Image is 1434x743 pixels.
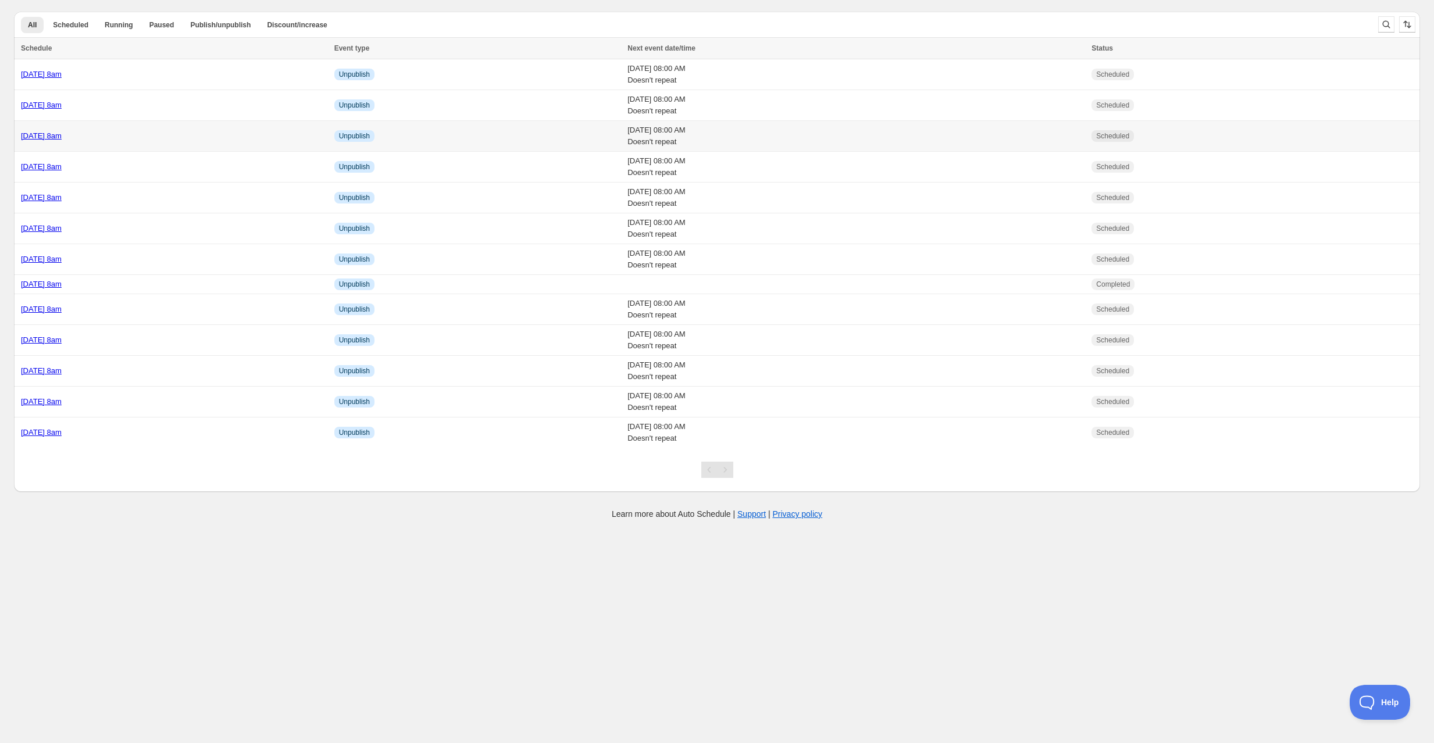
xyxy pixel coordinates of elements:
[339,428,370,437] span: Unpublish
[1096,101,1129,110] span: Scheduled
[612,508,822,520] p: Learn more about Auto Schedule | |
[267,20,327,30] span: Discount/increase
[624,294,1088,325] td: [DATE] 08:00 AM Doesn't repeat
[339,255,370,264] span: Unpublish
[28,20,37,30] span: All
[1096,280,1130,289] span: Completed
[339,70,370,79] span: Unpublish
[773,509,823,519] a: Privacy policy
[1096,255,1129,264] span: Scheduled
[1096,397,1129,406] span: Scheduled
[21,101,62,109] a: [DATE] 8am
[1096,335,1129,345] span: Scheduled
[21,44,52,52] span: Schedule
[1096,224,1129,233] span: Scheduled
[21,193,62,202] a: [DATE] 8am
[21,280,62,288] a: [DATE] 8am
[21,366,62,375] a: [DATE] 8am
[105,20,133,30] span: Running
[21,224,62,233] a: [DATE] 8am
[339,397,370,406] span: Unpublish
[1096,162,1129,172] span: Scheduled
[339,335,370,345] span: Unpublish
[1096,366,1129,376] span: Scheduled
[1091,44,1113,52] span: Status
[624,121,1088,152] td: [DATE] 08:00 AM Doesn't repeat
[1378,16,1394,33] button: Search and filter results
[624,213,1088,244] td: [DATE] 08:00 AM Doesn't repeat
[624,90,1088,121] td: [DATE] 08:00 AM Doesn't repeat
[21,162,62,171] a: [DATE] 8am
[339,366,370,376] span: Unpublish
[339,224,370,233] span: Unpublish
[1096,193,1129,202] span: Scheduled
[1096,305,1129,314] span: Scheduled
[1096,131,1129,141] span: Scheduled
[624,325,1088,356] td: [DATE] 08:00 AM Doesn't repeat
[21,428,62,437] a: [DATE] 8am
[737,509,766,519] a: Support
[21,70,62,78] a: [DATE] 8am
[339,101,370,110] span: Unpublish
[21,397,62,406] a: [DATE] 8am
[1096,428,1129,437] span: Scheduled
[627,44,695,52] span: Next event date/time
[339,193,370,202] span: Unpublish
[339,305,370,314] span: Unpublish
[1096,70,1129,79] span: Scheduled
[624,152,1088,183] td: [DATE] 08:00 AM Doesn't repeat
[701,462,733,478] nav: Pagination
[21,255,62,263] a: [DATE] 8am
[1399,16,1415,33] button: Sort the results
[339,280,370,289] span: Unpublish
[339,131,370,141] span: Unpublish
[53,20,88,30] span: Scheduled
[21,305,62,313] a: [DATE] 8am
[624,244,1088,275] td: [DATE] 08:00 AM Doesn't repeat
[21,335,62,344] a: [DATE] 8am
[624,183,1088,213] td: [DATE] 08:00 AM Doesn't repeat
[624,387,1088,417] td: [DATE] 08:00 AM Doesn't repeat
[149,20,174,30] span: Paused
[21,131,62,140] a: [DATE] 8am
[624,59,1088,90] td: [DATE] 08:00 AM Doesn't repeat
[339,162,370,172] span: Unpublish
[1350,685,1411,720] iframe: Toggle Customer Support
[624,356,1088,387] td: [DATE] 08:00 AM Doesn't repeat
[624,417,1088,448] td: [DATE] 08:00 AM Doesn't repeat
[190,20,251,30] span: Publish/unpublish
[334,44,370,52] span: Event type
